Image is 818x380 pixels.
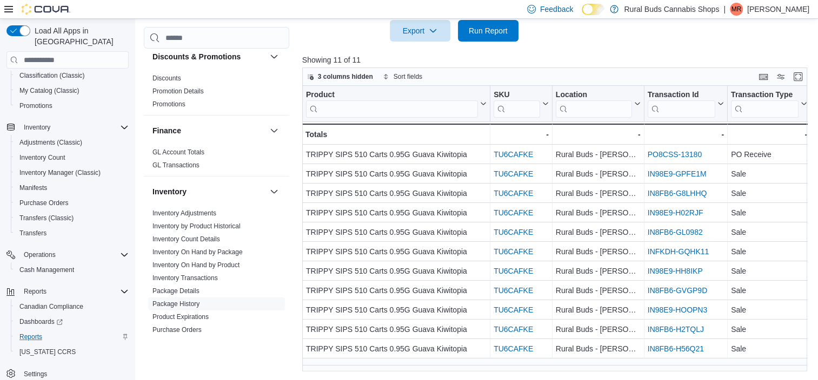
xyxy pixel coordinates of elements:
p: Rural Buds Cannabis Shops [624,3,719,16]
button: Discounts & Promotions [152,51,265,62]
div: Sale [731,264,807,277]
span: 3 columns hidden [318,72,373,81]
a: TU6CAFKE [494,344,533,353]
a: Product Expirations [152,313,209,321]
button: Keyboard shortcuts [757,70,770,83]
span: Purchase Orders [15,196,129,209]
a: GL Transactions [152,161,199,169]
div: Finance [144,146,289,176]
div: TRIPPY SIPS 510 Carts 0.95G Guava Kiwitopia [306,245,487,258]
div: Sale [731,245,807,258]
img: Cova [22,4,70,15]
span: Manifests [15,181,129,194]
a: Inventory Transactions [152,274,218,282]
a: Inventory by Product Historical [152,222,241,230]
span: Inventory Count Details [152,235,220,243]
button: Inventory [152,186,265,197]
a: TU6CAFKE [494,306,533,314]
h3: Discounts & Promotions [152,51,241,62]
a: Classification (Classic) [15,69,89,82]
a: PO8CSS-13180 [647,150,701,159]
div: Sale [731,303,807,316]
span: Dashboards [19,317,63,326]
span: Promotion Details [152,87,204,96]
button: Manifests [11,180,133,195]
span: Classification (Classic) [15,69,129,82]
span: Transfers [19,229,46,237]
button: Transaction Type [731,90,807,118]
button: Adjustments (Classic) [11,135,133,150]
span: Settings [24,370,47,378]
span: Promotions [152,100,185,108]
span: [US_STATE] CCRS [19,348,76,356]
a: Manifests [15,181,51,194]
span: My Catalog (Classic) [19,86,79,95]
span: Inventory by Product Historical [152,222,241,230]
a: TU6CAFKE [494,189,533,198]
button: Operations [19,248,60,261]
span: My Catalog (Classic) [15,84,129,97]
span: Run Report [469,25,508,36]
div: Rural Buds - [PERSON_NAME] [556,226,641,239]
div: Sale [731,226,807,239]
div: PO Receive [731,148,807,161]
a: INFKDH-GQHK11 [647,247,709,256]
span: Export [396,20,444,42]
div: Sale [731,342,807,355]
a: Dashboards [11,314,133,329]
span: Inventory On Hand by Package [152,248,243,256]
span: Reports [24,287,46,296]
span: Inventory Manager (Classic) [15,166,129,179]
button: Reports [2,284,133,299]
span: Manifests [19,184,47,192]
div: Transaction Type [731,90,799,100]
a: GL Account Totals [152,148,204,156]
span: Reports [15,330,129,343]
div: Location [556,90,632,118]
a: IN8FB6-GVGP9D [647,286,707,295]
a: Inventory On Hand by Package [152,248,243,256]
span: Discounts [152,74,181,83]
a: Adjustments (Classic) [15,136,87,149]
a: Inventory Adjustments [152,209,216,217]
div: SKU URL [494,90,540,118]
span: MR [731,3,742,16]
div: - [731,128,807,141]
div: Transaction Id URL [647,90,715,118]
div: Totals [305,128,487,141]
span: Inventory [24,123,50,132]
a: Inventory Count Details [152,235,220,243]
div: TRIPPY SIPS 510 Carts 0.95G Guava Kiwitopia [306,323,487,336]
div: Rural Buds - [PERSON_NAME] [556,167,641,180]
span: Package History [152,300,199,308]
span: Cash Management [15,263,129,276]
button: Finance [268,124,281,137]
a: TU6CAFKE [494,228,533,236]
button: Inventory [19,121,55,134]
a: IN98E9-GPFE1M [647,169,706,178]
span: Transfers [15,227,129,240]
span: Transfers (Classic) [19,214,74,222]
button: Reports [11,329,133,344]
button: 3 columns hidden [303,70,377,83]
button: Run Report [458,20,518,42]
div: Sale [731,167,807,180]
div: TRIPPY SIPS 510 Carts 0.95G Guava Kiwitopia [306,167,487,180]
button: Location [556,90,641,118]
p: | [723,3,726,16]
input: Dark Mode [582,4,604,15]
a: Purchase Orders [15,196,73,209]
span: Dashboards [15,315,129,328]
p: [PERSON_NAME] [747,3,809,16]
a: Purchase Orders [152,326,202,334]
a: Transfers [15,227,51,240]
div: TRIPPY SIPS 510 Carts 0.95G Guava Kiwitopia [306,187,487,200]
span: Transfers (Classic) [15,212,129,225]
div: Rural Buds - [PERSON_NAME] [556,245,641,258]
button: Transaction Id [647,90,723,118]
a: [US_STATE] CCRS [15,345,80,358]
span: Adjustments (Classic) [19,138,82,147]
div: Rural Buds - [PERSON_NAME] [556,187,641,200]
div: Sale [731,187,807,200]
button: Operations [2,247,133,262]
